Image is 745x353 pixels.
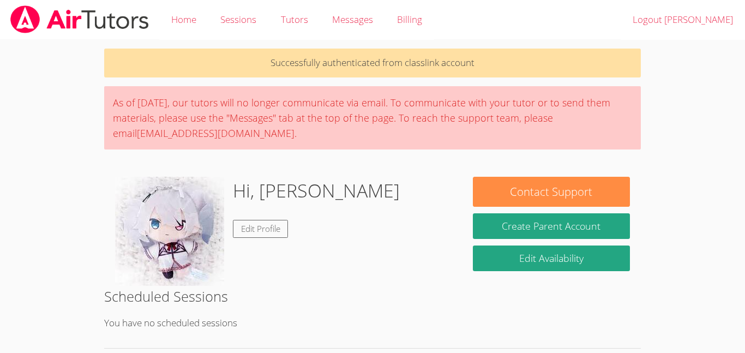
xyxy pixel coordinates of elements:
[104,86,641,149] div: As of [DATE], our tutors will no longer communicate via email. To communicate with your tutor or ...
[104,49,641,77] p: Successfully authenticated from classlink account
[115,177,224,286] img: GIMME.jpeg
[9,5,150,33] img: airtutors_banner-c4298cdbf04f3fff15de1276eac7730deb9818008684d7c2e4769d2f7ddbe033.png
[473,213,630,239] button: Create Parent Account
[104,315,641,331] p: You have no scheduled sessions
[473,246,630,271] a: Edit Availability
[104,286,641,307] h2: Scheduled Sessions
[233,220,289,238] a: Edit Profile
[332,13,373,26] span: Messages
[473,177,630,207] button: Contact Support
[233,177,400,205] h1: Hi, [PERSON_NAME]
